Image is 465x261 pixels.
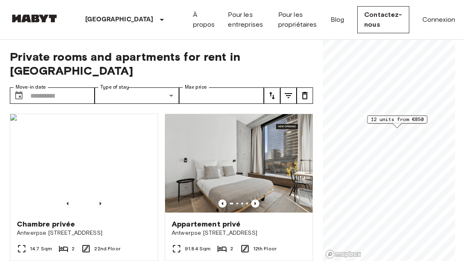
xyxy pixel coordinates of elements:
p: [GEOGRAPHIC_DATA] [85,15,154,25]
label: Max price [185,84,207,91]
img: Habyt [10,14,59,23]
a: Mapbox logo [325,250,361,259]
a: Blog [331,15,345,25]
span: Chambre privée [17,219,75,229]
span: 12 units from €850 [371,116,424,123]
a: Pour les propriétaires [278,10,318,30]
span: 2 [230,245,233,252]
span: 22nd Floor [94,245,120,252]
a: Pour les entreprises [228,10,265,30]
button: Previous image [251,199,259,208]
button: tune [297,87,313,104]
span: 2 [72,245,75,252]
label: Move-in date [16,84,46,91]
button: Previous image [218,199,227,208]
span: 12th Floor [253,245,277,252]
span: 14.7 Sqm [30,245,52,252]
a: Connexion [422,15,455,25]
a: Contactez-nous [357,6,409,33]
span: Private rooms and apartments for rent in [GEOGRAPHIC_DATA] [10,50,313,78]
button: Previous image [64,199,72,208]
span: 91.84 Sqm [185,245,211,252]
button: Choose date [11,87,27,104]
button: Previous image [96,199,104,208]
button: tune [280,87,297,104]
span: Antwerpse [STREET_ADDRESS] [17,229,151,237]
span: Antwerpse [STREET_ADDRESS] [172,229,306,237]
img: Marketing picture of unit BE-23-003-045-001 [165,114,313,213]
img: Marketing picture of unit BE-23-003-090-002 [10,114,158,213]
label: Type of stay [100,84,129,91]
button: tune [264,87,280,104]
a: À propos [193,10,215,30]
div: Map marker [367,115,427,128]
span: Appartement privé [172,219,241,229]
